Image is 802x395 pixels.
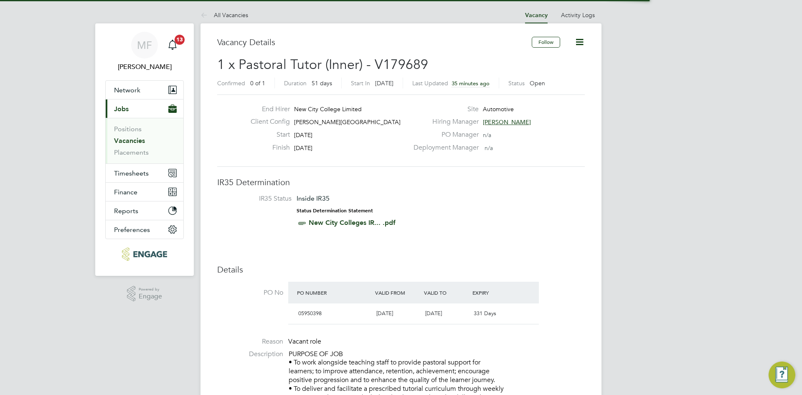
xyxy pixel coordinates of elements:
span: [DATE] [376,310,393,317]
button: Preferences [106,220,183,239]
label: Hiring Manager [409,117,479,126]
img: huntereducation-logo-retina.png [122,247,167,261]
span: 51 days [312,79,332,87]
h3: Vacancy Details [217,37,532,48]
button: Network [106,81,183,99]
span: n/a [483,131,491,139]
label: Confirmed [217,79,245,87]
a: New City Colleges IR... .pdf [309,219,396,227]
a: Activity Logs [561,11,595,19]
span: MF [137,40,152,51]
h3: Details [217,264,585,275]
a: Placements [114,148,149,156]
a: Go to home page [105,247,184,261]
span: Preferences [114,226,150,234]
div: PO Number [295,285,373,300]
span: Mark Ford [105,62,184,72]
label: Site [409,105,479,114]
span: 35 minutes ago [452,80,490,87]
div: Jobs [106,118,183,163]
span: Vacant role [288,337,321,346]
a: All Vacancies [200,11,248,19]
span: 05950398 [298,310,322,317]
label: PO No [217,288,283,297]
label: PO Manager [409,130,479,139]
a: 13 [164,32,181,59]
div: Valid From [373,285,422,300]
button: Timesheets [106,164,183,182]
a: Powered byEngage [127,286,162,302]
button: Reports [106,201,183,220]
button: Engage Resource Center [769,362,795,388]
span: [PERSON_NAME][GEOGRAPHIC_DATA] [294,118,401,126]
span: [DATE] [294,131,312,139]
div: Valid To [422,285,471,300]
label: Description [217,350,283,359]
div: Expiry [470,285,519,300]
strong: Status Determination Statement [297,208,373,214]
span: Jobs [114,105,129,113]
span: [DATE] [425,310,442,317]
label: Status [508,79,525,87]
label: Start [244,130,290,139]
label: Finish [244,143,290,152]
span: 0 of 1 [250,79,265,87]
span: Finance [114,188,137,196]
label: Deployment Manager [409,143,479,152]
span: 331 Days [474,310,496,317]
span: Timesheets [114,169,149,177]
span: [PERSON_NAME] [483,118,531,126]
label: Duration [284,79,307,87]
span: Open [530,79,545,87]
a: Vacancy [525,12,548,19]
span: Reports [114,207,138,215]
label: IR35 Status [226,194,292,203]
button: Follow [532,37,560,48]
label: End Hirer [244,105,290,114]
span: New City College Limited [294,105,362,113]
span: n/a [485,144,493,152]
a: Vacancies [114,137,145,145]
button: Jobs [106,99,183,118]
span: Powered by [139,286,162,293]
span: 13 [175,35,185,45]
span: [DATE] [294,144,312,152]
button: Finance [106,183,183,201]
nav: Main navigation [95,23,194,276]
span: Engage [139,293,162,300]
label: Client Config [244,117,290,126]
h3: IR35 Determination [217,177,585,188]
span: Network [114,86,140,94]
span: [DATE] [375,79,393,87]
label: Reason [217,337,283,346]
span: 1 x Pastoral Tutor (Inner) - V179689 [217,56,428,73]
label: Last Updated [412,79,448,87]
a: Positions [114,125,142,133]
span: Inside IR35 [297,194,330,202]
span: Automotive [483,105,514,113]
label: Start In [351,79,370,87]
a: MF[PERSON_NAME] [105,32,184,72]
